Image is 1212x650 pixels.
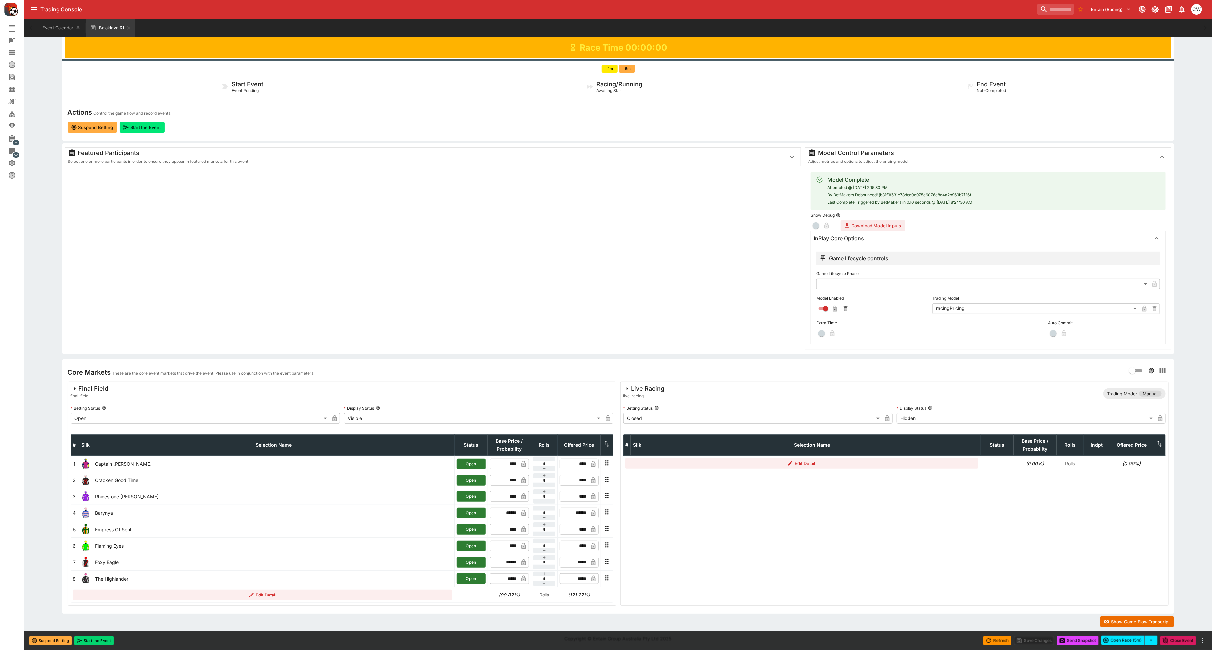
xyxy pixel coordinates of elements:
[619,65,635,73] button: +5m
[808,149,1151,157] div: Model Control Parameters
[827,176,972,184] div: Model Complete
[1057,636,1099,645] button: Send Snapshot
[80,508,91,518] img: runner 4
[8,135,27,143] div: Management
[977,80,1006,88] h5: End Event
[344,413,603,424] div: Visible
[1163,3,1175,15] button: Documentation
[1075,4,1086,15] button: No Bookmarks
[1112,460,1151,467] h6: (0.00%)
[8,98,27,106] div: Nexus Entities
[816,269,1160,279] label: Game Lifecycle Phase
[644,435,980,456] th: Selection Name
[93,521,454,537] td: Empress Of Soul
[897,405,927,411] p: Display Status
[93,456,454,472] td: Captain [PERSON_NAME]
[1083,435,1110,456] th: Independent
[457,491,486,502] button: Open
[71,538,78,554] td: 6
[559,591,599,598] h6: (121.27%)
[68,108,92,117] h4: Actions
[93,435,454,456] th: Selection Name
[597,88,623,93] span: Awaiting Start
[71,505,78,521] td: 4
[68,368,111,377] h4: Core Markets
[625,458,978,469] button: Edit Detail
[68,159,250,164] span: Select one or more participants in order to ensure they appear in featured markets for this event.
[1199,637,1207,645] button: more
[623,435,631,456] th: #
[1059,460,1081,467] p: Rolls
[71,571,78,587] td: 8
[531,435,557,456] th: Rolls
[1057,435,1083,456] th: Rolls
[73,590,452,600] button: Edit Detail
[623,413,882,424] div: Closed
[71,488,78,505] td: 3
[232,80,263,88] h5: Start Event
[80,459,91,469] img: runner 1
[8,73,27,81] div: Search
[8,171,27,179] div: Help & Support
[602,65,618,73] button: +1m
[68,122,117,133] button: Suspend Betting
[28,3,40,15] button: open drawer
[1110,435,1153,456] th: Offered Price
[1100,616,1174,627] button: Show Game Flow Transcript
[1087,4,1135,15] button: Select Tenant
[8,36,27,44] div: New Event
[654,406,659,410] button: Betting Status
[1189,2,1204,17] button: Christopher Winter
[897,413,1155,424] div: Hidden
[8,61,27,69] div: Futures
[71,456,78,472] td: 1
[457,475,486,486] button: Open
[932,303,1139,314] div: racingPricing
[488,435,531,456] th: Base Price / Probability
[86,19,135,37] button: Balaklava R1
[1150,3,1161,15] button: Toggle light/dark mode
[490,591,529,598] h6: (99.82%)
[8,122,27,130] div: Tournaments
[78,435,93,456] th: Silk
[68,149,781,157] div: Featured Participants
[808,159,909,164] span: Adjust metrics and options to adjust the pricing model.
[457,573,486,584] button: Open
[80,557,91,568] img: runner 7
[8,85,27,93] div: Template Search
[80,524,91,535] img: runner 5
[928,406,933,410] button: Display Status
[932,293,1160,303] label: Trading Model
[93,554,454,570] td: Foxy Eagle
[977,88,1006,93] span: Not-Completed
[623,405,653,411] p: Betting Status
[8,147,27,155] div: Infrastructure
[1014,435,1057,456] th: Base Price / Probability
[1191,4,1202,15] div: Christopher Winter
[1136,3,1148,15] button: Connected to PK
[8,49,27,56] div: Meetings
[71,413,329,424] div: Open
[454,435,488,456] th: Status
[811,212,835,218] p: Show Debug
[557,435,601,456] th: Offered Price
[457,524,486,535] button: Open
[232,88,259,93] span: Event Pending
[533,591,555,598] p: Rolls
[93,571,454,587] td: The Highlander
[93,472,454,488] td: Cracken Good Time
[980,435,1014,456] th: Status
[836,213,841,218] button: Show Debug
[1037,4,1074,15] input: search
[631,435,644,456] th: Silk
[1101,636,1158,645] div: split button
[93,488,454,505] td: Rhinestone [PERSON_NAME]
[814,235,864,242] h6: InPlay Core Options
[74,636,114,645] button: Start the Event
[120,122,165,133] button: Start the Event
[816,318,928,328] label: Extra Time
[457,541,486,551] button: Open
[71,521,78,537] td: 5
[1101,636,1145,645] button: Open Race (5m)
[71,393,109,399] span: final-field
